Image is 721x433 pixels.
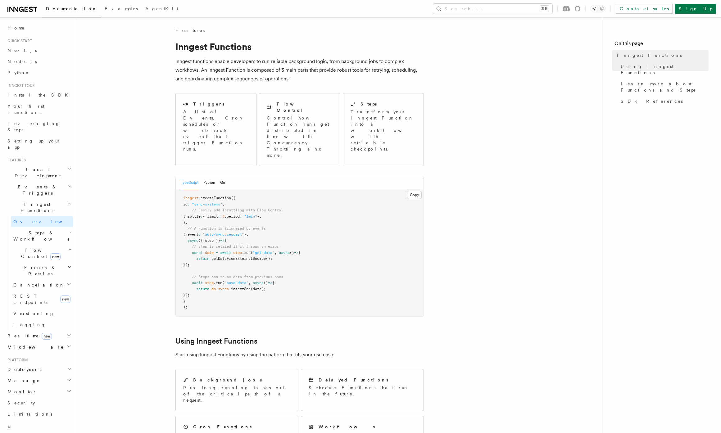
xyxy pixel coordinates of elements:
[5,89,73,101] a: Install the SDK
[11,264,67,277] span: Errors & Retries
[277,101,332,113] h2: Flow Control
[224,281,248,285] span: "save-data"
[5,344,64,350] span: Middleware
[7,138,61,150] span: Setting up your app
[7,104,44,115] span: Your first Functions
[253,250,274,255] span: "get-data"
[5,164,73,181] button: Local Development
[224,238,227,243] span: {
[5,375,73,386] button: Manage
[5,184,68,196] span: Events & Triggers
[42,2,101,17] a: Documentation
[183,263,190,267] span: });
[242,250,251,255] span: .run
[5,333,52,339] span: Realtime
[11,245,73,262] button: Flow Controlnew
[5,389,37,395] span: Monitor
[274,250,277,255] span: ,
[227,214,240,219] span: period
[266,256,272,261] span: ();
[614,50,709,61] a: Inngest Functions
[301,369,424,411] a: Delayed FunctionsSchedule Functions that run in the future.
[5,397,73,408] a: Security
[5,38,32,43] span: Quick start
[248,281,251,285] span: ,
[11,216,73,227] a: Overview
[11,227,73,245] button: Steps & Workflows
[7,121,60,132] span: Leveraging Steps
[5,341,73,353] button: Middleware
[11,282,65,288] span: Cancellation
[222,214,224,219] span: 3
[175,337,257,345] a: Using Inngest Functions
[7,59,37,64] span: Node.js
[222,202,224,206] span: ,
[5,330,73,341] button: Realtimenew
[198,232,201,237] span: :
[183,299,185,303] span: }
[42,333,52,340] span: new
[240,214,242,219] span: :
[5,201,67,214] span: Inngest Functions
[196,256,209,261] span: return
[618,96,709,107] a: SDK References
[13,219,77,224] span: Overview
[193,424,252,430] h2: Cron Functions
[181,176,198,189] button: TypeScript
[5,56,73,67] a: Node.js
[11,291,73,308] a: REST Endpointsnew
[220,238,224,243] span: =>
[244,214,257,219] span: "1min"
[614,40,709,50] h4: On this page
[101,2,142,17] a: Examples
[233,250,242,255] span: step
[192,202,222,206] span: "sync-systems"
[7,92,72,97] span: Install the SDK
[203,176,215,189] button: Python
[5,364,73,375] button: Deployment
[198,238,220,243] span: ({ step })
[192,281,203,285] span: await
[272,281,274,285] span: {
[246,232,248,237] span: ,
[205,250,214,255] span: data
[175,57,424,83] p: Inngest functions enable developers to run reliable background logic, from background jobs to com...
[224,214,227,219] span: ,
[616,4,673,14] a: Contact sales
[175,27,205,34] span: Features
[222,281,224,285] span: (
[264,281,268,285] span: ()
[218,214,220,219] span: :
[319,377,388,383] h2: Delayed Functions
[5,366,41,372] span: Deployment
[5,199,73,216] button: Inngest Functions
[5,425,11,430] span: AI
[211,287,216,291] span: db
[407,191,422,199] button: Copy
[259,93,340,166] a: Flow ControlControl how Function runs get distributed in time with Concurrency, Throttling and more.
[361,101,377,107] h2: Steps
[618,78,709,96] a: Learn more about Functions and Steps
[7,400,35,405] span: Security
[175,93,256,166] a: TriggersA list of Events, Cron schedules or webhook events that trigger Function runs.
[257,214,259,219] span: }
[540,6,549,12] kbd: ⌘K
[279,250,290,255] span: async
[319,424,375,430] h2: Workflows
[621,98,683,104] span: SDK References
[11,230,69,242] span: Steps & Workflows
[175,350,424,359] p: Start using Inngest Functions by using the pattern that fits your use case:
[203,214,218,219] span: { limit
[7,25,25,31] span: Home
[13,294,48,305] span: REST Endpoints
[183,305,188,309] span: );
[183,293,190,297] span: });
[621,63,709,76] span: Using Inngest Functions
[201,214,203,219] span: :
[5,67,73,78] a: Python
[5,377,40,384] span: Manage
[203,232,244,237] span: "auto/sync.request"
[5,135,73,153] a: Setting up your app
[188,202,190,206] span: :
[11,262,73,279] button: Errors & Retries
